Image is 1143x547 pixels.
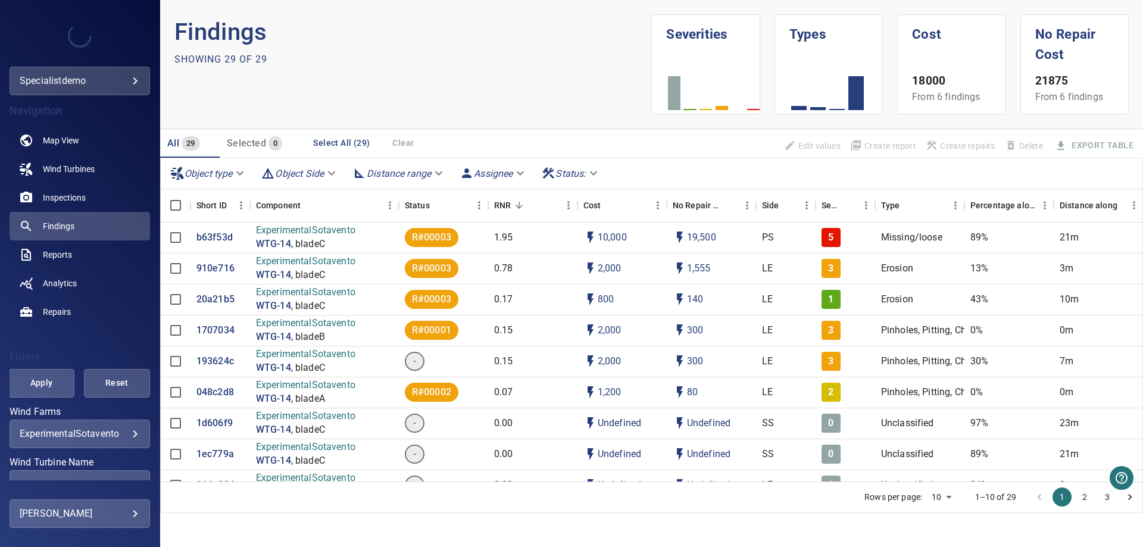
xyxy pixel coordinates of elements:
[405,321,458,340] div: R#00001
[1035,15,1114,64] h1: No Repair Cost
[291,454,325,468] p: , bladeC
[291,330,325,344] p: , bladeB
[256,423,291,437] a: WTG-14
[291,361,325,375] p: , bladeC
[762,189,779,222] div: Side
[256,237,291,251] a: WTG-14
[196,293,235,307] p: 20a21b5
[291,299,325,313] p: , bladeC
[762,386,773,399] p: LE
[673,230,687,245] svg: Auto impact
[687,262,711,276] p: 1,555
[762,448,774,461] p: SS
[555,168,586,179] em: Status :
[10,458,150,467] label: Wind Turbine Name
[687,324,703,337] p: 300
[256,454,291,468] p: WTG-14
[406,448,423,461] span: -
[864,491,922,503] p: Rows per page:
[256,268,291,282] a: WTG-14
[673,478,687,492] svg: Auto impact
[494,324,513,337] p: 0.15
[256,348,355,361] p: ExperimentalSotavento
[399,189,488,222] div: Status
[673,416,687,430] svg: Auto impact
[405,259,458,278] div: R#00003
[762,417,774,430] p: SS
[196,448,234,461] a: 1ec779a
[10,470,150,499] div: Wind Turbine Name
[762,293,773,307] p: LE
[10,420,150,448] div: Wind Farms
[405,262,458,276] span: R#00003
[687,417,730,430] p: Undefined
[841,197,857,214] button: Sort
[494,448,513,461] p: 0.00
[881,293,913,307] p: Erosion
[1060,448,1079,461] p: 21m
[256,255,355,268] p: ExperimentalSotavento
[256,471,355,485] p: ExperimentalSotavento
[598,324,622,337] p: 2,000
[196,355,234,368] a: 193624c
[667,189,756,222] div: No Repair Cost
[1035,91,1103,102] span: From 6 findings
[970,448,988,461] p: 89%
[367,168,431,179] em: Distance range
[970,479,988,492] p: 34%
[970,293,988,307] p: 43%
[828,417,833,430] p: 0
[881,448,934,461] p: Unclassified
[583,447,598,461] svg: Auto cost
[822,189,841,222] div: Severity
[583,385,598,399] svg: Auto cost
[687,293,703,307] p: 140
[828,324,833,337] p: 3
[881,189,900,222] div: Type
[43,249,72,261] span: Reports
[405,290,458,309] div: R#00003
[511,197,527,214] button: Sort
[196,417,233,430] a: 1d606f9
[99,376,135,390] span: Reset
[301,197,317,214] button: Sort
[598,262,622,276] p: 2,000
[583,323,598,337] svg: Auto cost
[494,293,513,307] p: 0.17
[583,354,598,368] svg: Auto cost
[256,392,291,406] a: WTG-14
[43,192,86,204] span: Inspections
[970,189,1036,222] div: Percentage along
[762,479,773,492] p: LE
[256,286,355,299] p: ExperimentalSotavento
[406,355,423,368] span: -
[687,231,716,245] p: 19,500
[970,417,988,430] p: 97%
[1060,417,1079,430] p: 23m
[308,132,374,154] button: Select All (29)
[857,196,875,214] button: Menu
[196,262,235,276] a: 910e716
[291,392,325,406] p: , bladeA
[666,15,745,45] h1: Severities
[196,386,234,399] a: 048c2d8
[10,407,150,417] label: Wind Farms
[405,386,458,399] span: R#00002
[405,324,458,337] span: R#00001
[738,196,756,214] button: Menu
[598,231,627,245] p: 10,000
[881,479,934,492] p: Unclassified
[43,163,95,175] span: Wind Turbines
[598,479,641,492] p: Undefined
[381,196,399,214] button: Menu
[470,196,488,214] button: Menu
[577,189,667,222] div: Cost
[912,91,980,102] span: From 6 findings
[182,137,200,151] span: 29
[256,330,291,344] a: WTG-14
